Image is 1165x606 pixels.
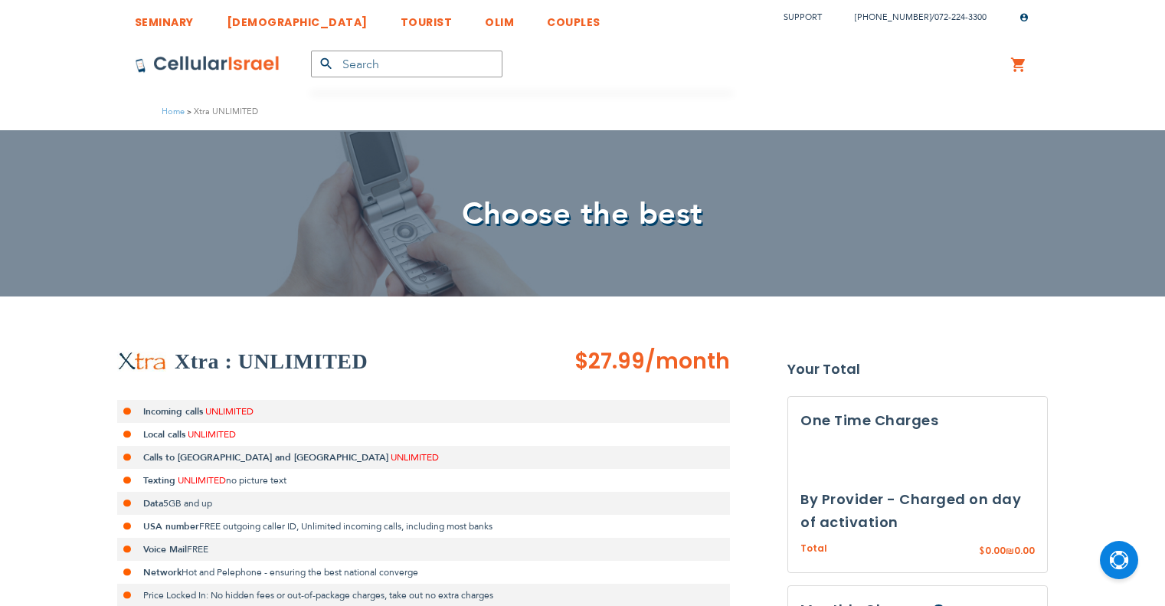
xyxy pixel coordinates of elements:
[1006,545,1014,559] span: ₪
[182,566,418,578] span: Hot and Pelephone - ensuring the best national converge
[185,104,258,119] li: Xtra UNLIMITED
[784,11,822,23] a: Support
[143,497,163,509] strong: Data
[485,4,514,32] a: OLIM
[311,51,502,77] input: Search
[787,358,1048,381] strong: Your Total
[462,193,703,235] span: Choose the best
[143,520,199,532] strong: USA number
[979,545,985,559] span: $
[143,543,187,555] strong: Voice Mail
[175,346,368,377] h2: Xtra : UNLIMITED
[188,428,236,441] span: UNLIMITED
[117,352,167,372] img: Xtra UNLIMITED
[199,520,493,532] span: FREE outgoing caller ID, Unlimited incoming calls, including most banks
[205,405,254,418] span: UNLIMITED
[1014,544,1035,557] span: 0.00
[135,55,280,74] img: Cellular Israel Logo
[391,451,439,464] span: UNLIMITED
[178,474,226,486] span: UNLIMITED
[143,405,203,418] strong: Incoming calls
[934,11,987,23] a: 072-224-3300
[645,346,730,377] span: /month
[143,451,388,464] strong: Calls to [GEOGRAPHIC_DATA] and [GEOGRAPHIC_DATA]
[985,544,1006,557] span: 0.00
[187,543,208,555] span: FREE
[574,346,645,376] span: $27.99
[227,4,368,32] a: [DEMOGRAPHIC_DATA]
[800,488,1035,534] h3: By Provider - Charged on day of activation
[800,542,827,556] span: Total
[143,566,182,578] strong: Network
[143,474,175,486] strong: Texting
[547,4,600,32] a: COUPLES
[135,4,194,32] a: SEMINARY
[162,106,185,117] a: Home
[800,409,1035,432] h3: One Time Charges
[401,4,453,32] a: TOURIST
[143,428,185,441] strong: Local calls
[855,11,931,23] a: [PHONE_NUMBER]
[117,492,730,515] li: 5GB and up
[226,474,286,486] span: no picture text
[839,6,987,28] li: /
